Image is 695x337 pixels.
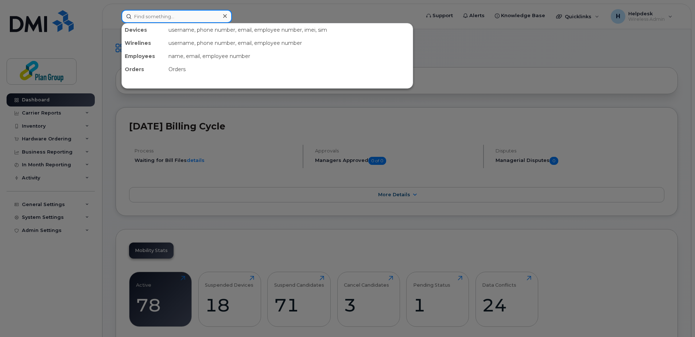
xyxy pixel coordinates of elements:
[166,36,413,50] div: username, phone number, email, employee number
[122,23,166,36] div: Devices
[166,23,413,36] div: username, phone number, email, employee number, imei, sim
[166,50,413,63] div: name, email, employee number
[122,50,166,63] div: Employees
[122,63,166,76] div: Orders
[122,36,166,50] div: Wirelines
[166,63,413,76] div: Orders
